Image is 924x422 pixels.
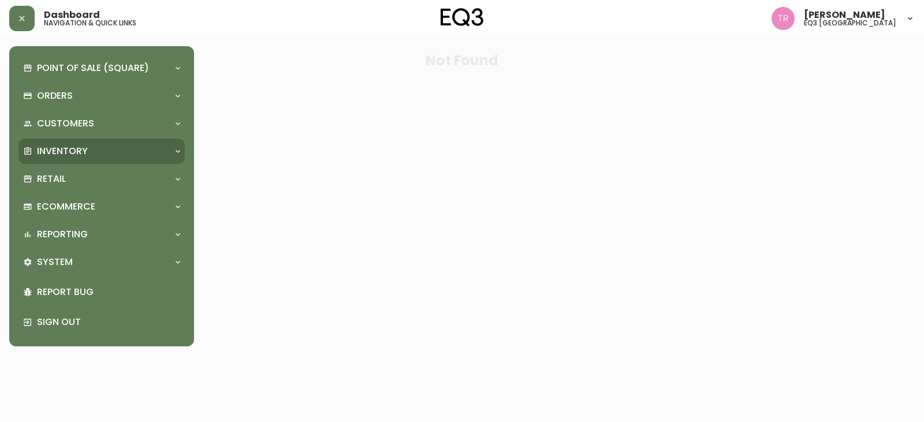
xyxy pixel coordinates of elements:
[441,8,483,27] img: logo
[37,200,95,213] p: Ecommerce
[37,316,180,328] p: Sign Out
[44,10,100,20] span: Dashboard
[18,249,185,275] div: System
[37,173,66,185] p: Retail
[772,7,795,30] img: 214b9049a7c64896e5c13e8f38ff7a87
[18,55,185,81] div: Point of Sale (Square)
[37,145,88,158] p: Inventory
[18,277,185,307] div: Report Bug
[18,139,185,164] div: Inventory
[37,89,73,102] p: Orders
[37,62,149,74] p: Point of Sale (Square)
[18,307,185,337] div: Sign Out
[18,166,185,192] div: Retail
[37,286,180,298] p: Report Bug
[37,117,94,130] p: Customers
[18,222,185,247] div: Reporting
[18,111,185,136] div: Customers
[804,10,885,20] span: [PERSON_NAME]
[37,228,88,241] p: Reporting
[18,83,185,109] div: Orders
[804,20,896,27] h5: eq3 [GEOGRAPHIC_DATA]
[37,256,73,268] p: System
[18,194,185,219] div: Ecommerce
[44,20,136,27] h5: navigation & quick links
